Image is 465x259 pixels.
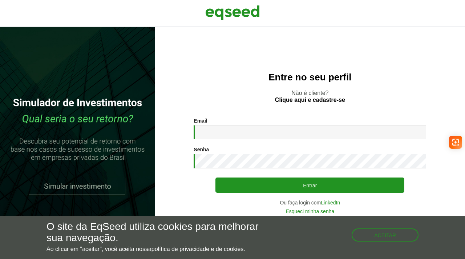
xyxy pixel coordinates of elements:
label: Senha [194,147,209,152]
button: Aceitar [352,228,418,242]
div: Ou faça login com [194,200,426,205]
a: política de privacidade e de cookies [151,246,244,252]
label: Email [194,118,207,123]
img: EqSeed Logo [205,4,260,22]
button: Entrar [215,178,404,193]
a: LinkedIn [321,200,340,205]
p: Não é cliente? [170,89,450,103]
h5: O site da EqSeed utiliza cookies para melhorar sua navegação. [46,221,270,244]
a: Esqueci minha senha [286,209,334,214]
a: Clique aqui e cadastre-se [275,97,345,103]
h2: Entre no seu perfil [170,72,450,83]
p: Ao clicar em "aceitar", você aceita nossa . [46,246,270,252]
